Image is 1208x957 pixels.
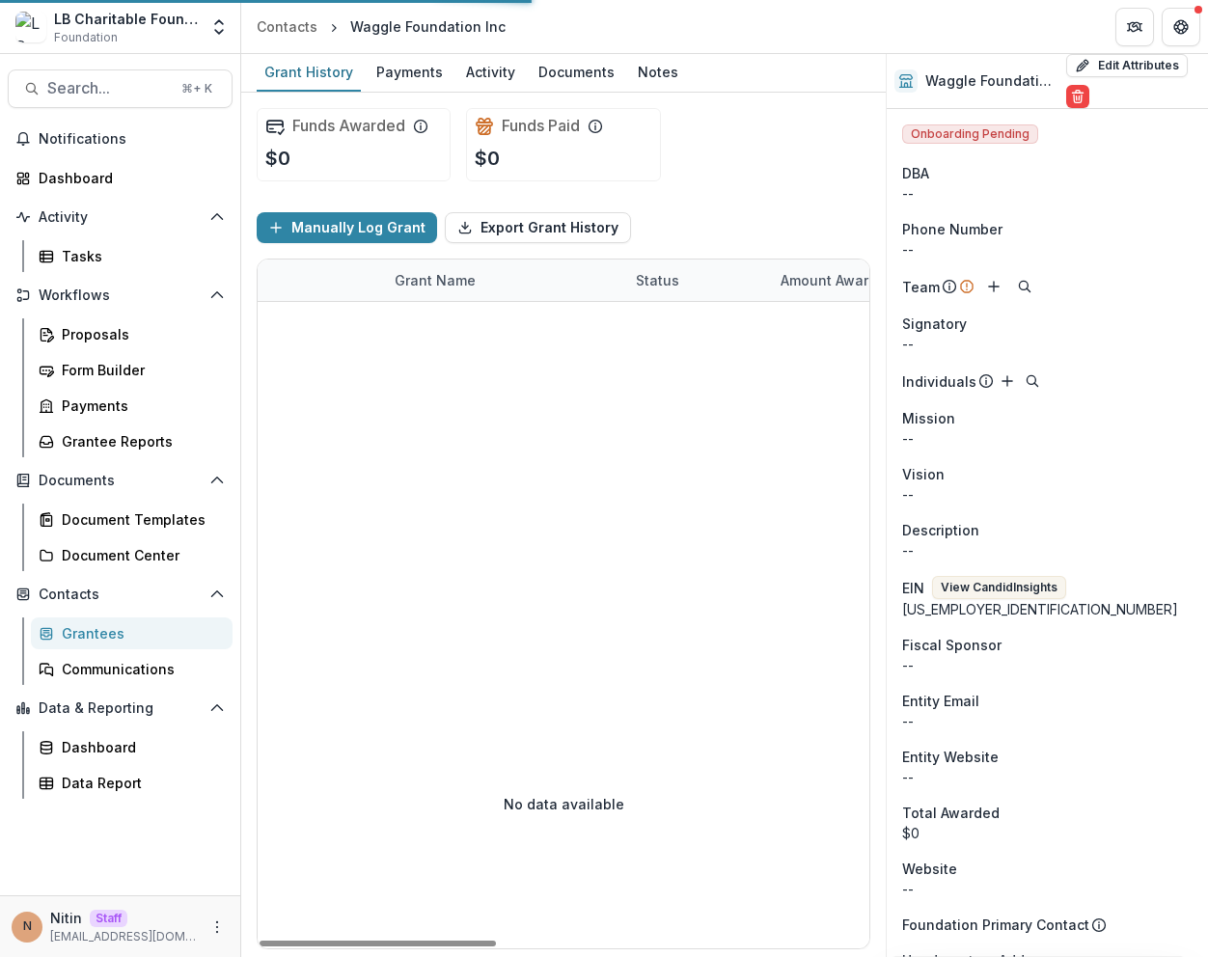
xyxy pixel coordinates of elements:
[206,8,233,46] button: Open entity switcher
[47,79,170,97] span: Search...
[31,617,233,649] a: Grantees
[925,73,1058,90] h2: Waggle Foundation Inc
[206,916,229,939] button: More
[8,280,233,311] button: Open Workflows
[902,823,1193,843] div: $0
[624,270,691,290] div: Status
[62,659,217,679] div: Communications
[902,599,1193,619] div: [US_EMPLOYER_IDENTIFICATION_NUMBER]
[62,431,217,451] div: Grantee Reports
[630,54,686,92] a: Notes
[39,209,202,226] span: Activity
[902,183,1193,204] div: --
[31,504,233,535] a: Document Templates
[504,794,624,814] p: No data available
[257,54,361,92] a: Grant History
[8,693,233,724] button: Open Data & Reporting
[54,9,198,29] div: LB Charitable Foundation
[62,246,217,266] div: Tasks
[8,579,233,610] button: Open Contacts
[8,465,233,496] button: Open Documents
[1066,54,1188,77] button: Edit Attributes
[178,78,216,99] div: ⌘ + K
[383,260,624,301] div: Grant Name
[62,623,217,643] div: Grantees
[383,270,487,290] div: Grant Name
[249,13,325,41] a: Contacts
[445,212,631,243] button: Export Grant History
[982,275,1005,298] button: Add
[624,260,769,301] div: Status
[249,13,513,41] nav: breadcrumb
[39,131,225,148] span: Notifications
[8,162,233,194] a: Dashboard
[902,747,999,767] span: Entity Website
[62,396,217,416] div: Payments
[8,69,233,108] button: Search...
[902,163,929,183] span: DBA
[31,767,233,799] a: Data Report
[50,908,82,928] p: Nitin
[902,371,976,392] p: Individuals
[8,202,233,232] button: Open Activity
[62,360,217,380] div: Form Builder
[902,803,1000,823] span: Total Awarded
[31,539,233,571] a: Document Center
[769,270,906,290] div: Amount Awarded
[902,915,1089,935] p: Foundation Primary Contact
[902,655,1193,675] div: --
[31,318,233,350] a: Proposals
[458,58,523,86] div: Activity
[902,859,957,879] span: Website
[62,324,217,344] div: Proposals
[39,473,202,489] span: Documents
[39,587,202,603] span: Contacts
[369,54,451,92] a: Payments
[31,354,233,386] a: Form Builder
[902,428,1193,449] p: --
[8,123,233,154] button: Notifications
[502,117,580,135] h2: Funds Paid
[31,390,233,422] a: Payments
[769,260,914,301] div: Amount Awarded
[902,239,1193,260] div: --
[62,545,217,565] div: Document Center
[902,334,1193,354] div: --
[350,16,506,37] div: Waggle Foundation Inc
[1013,275,1036,298] button: Search
[531,58,622,86] div: Documents
[62,737,217,757] div: Dashboard
[257,212,437,243] button: Manually Log Grant
[54,29,118,46] span: Foundation
[902,711,1193,731] div: --
[50,928,198,945] p: [EMAIL_ADDRESS][DOMAIN_NAME]
[902,408,955,428] span: Mission
[369,58,451,86] div: Payments
[902,219,1002,239] span: Phone Number
[31,731,233,763] a: Dashboard
[62,773,217,793] div: Data Report
[62,509,217,530] div: Document Templates
[902,484,1193,505] p: --
[257,16,317,37] div: Contacts
[292,117,405,135] h2: Funds Awarded
[31,425,233,457] a: Grantee Reports
[902,578,924,598] p: EIN
[902,520,979,540] span: Description
[996,369,1019,393] button: Add
[31,653,233,685] a: Communications
[902,277,940,297] p: Team
[1115,8,1154,46] button: Partners
[902,314,967,334] span: Signatory
[458,54,523,92] a: Activity
[31,240,233,272] a: Tasks
[902,767,1193,787] div: --
[902,635,1002,655] span: Fiscal Sponsor
[902,464,945,484] span: Vision
[1066,85,1089,108] button: Delete
[265,144,290,173] p: $0
[475,144,500,173] p: $0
